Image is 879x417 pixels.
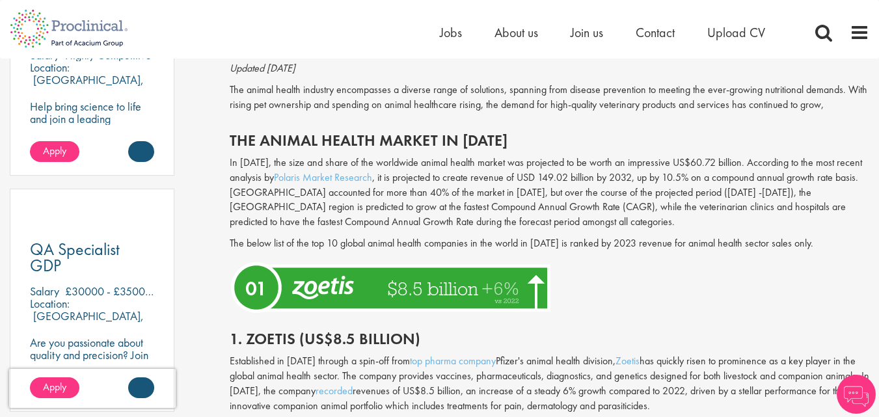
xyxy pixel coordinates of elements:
p: The animal health industry encompasses a diverse range of solutions, spanning from disease preven... [230,83,869,113]
span: Apply [43,144,66,157]
p: Established in [DATE] through a spin-off from Pfizer's animal health division, has quickly risen ... [230,354,869,413]
a: Zoetis [615,354,640,368]
a: top pharma company [410,354,496,368]
p: £30000 - £35000 per annum [65,284,201,299]
iframe: reCAPTCHA [9,369,176,408]
p: [GEOGRAPHIC_DATA], [GEOGRAPHIC_DATA] [30,308,144,336]
a: About us [494,24,538,41]
a: recorded [316,384,353,397]
a: QA Specialist GDP [30,241,154,274]
a: Polaris Market Research [274,170,372,184]
h2: The Animal Health Market in [DATE] [230,132,869,149]
a: Contact [636,24,675,41]
p: Help bring science to life and join a leading pharmaceutical company to play a key role in delive... [30,100,154,187]
a: Jobs [440,24,462,41]
p: Are you passionate about quality and precision? Join our team as a … and help ensure top-tier sta... [30,336,154,398]
a: Upload CV [707,24,765,41]
span: Salary [30,284,59,299]
h2: 1. Zoetis (US$8.5 billion) [230,330,869,347]
img: Chatbot [837,375,876,414]
span: Location: [30,296,70,311]
p: [GEOGRAPHIC_DATA], [GEOGRAPHIC_DATA] [30,72,144,100]
span: QA Specialist GDP [30,238,120,276]
span: Location: [30,60,70,75]
p: The below list of the top 10 global animal health companies in the world in [DATE] is ranked by 2... [230,236,869,251]
a: Join us [571,24,603,41]
i: Updated [DATE] [230,61,295,75]
p: In [DATE], the size and share of the worldwide animal health market was projected to be worth an ... [230,155,869,230]
a: Apply [30,141,79,162]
